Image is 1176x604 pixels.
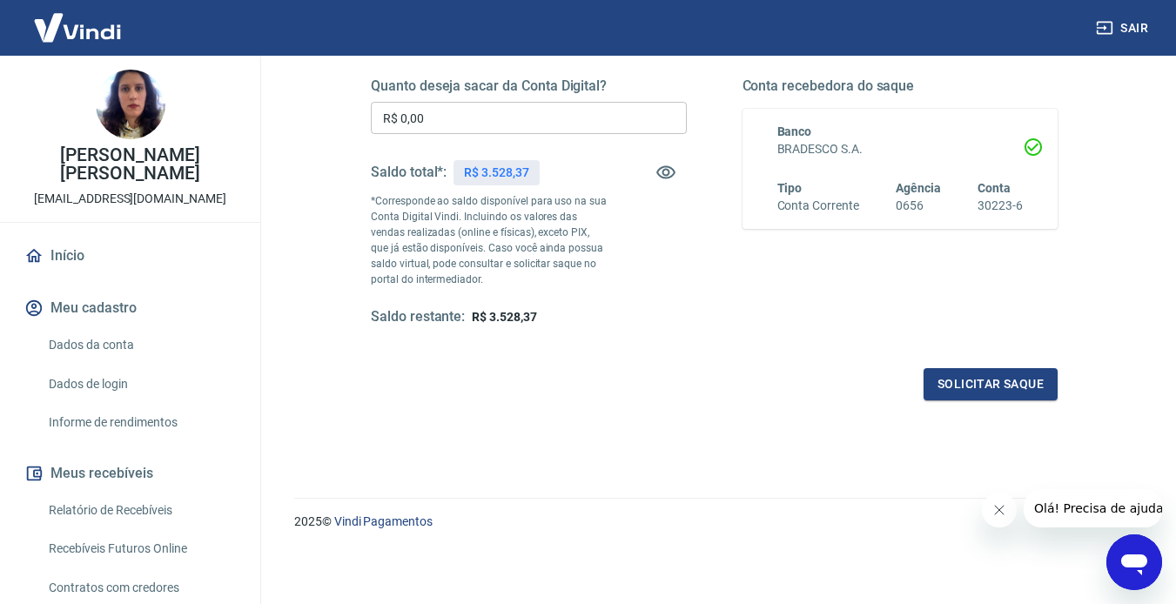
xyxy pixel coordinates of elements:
[924,368,1058,400] button: Solicitar saque
[34,190,226,208] p: [EMAIL_ADDRESS][DOMAIN_NAME]
[896,197,941,215] h6: 0656
[14,146,246,183] p: [PERSON_NAME] [PERSON_NAME]
[371,193,608,287] p: *Corresponde ao saldo disponível para uso na sua Conta Digital Vindi. Incluindo os valores das ve...
[777,124,812,138] span: Banco
[42,493,239,528] a: Relatório de Recebíveis
[371,308,465,326] h5: Saldo restante:
[21,289,239,327] button: Meu cadastro
[777,140,1024,158] h6: BRADESCO S.A.
[978,197,1023,215] h6: 30223-6
[10,12,146,26] span: Olá! Precisa de ajuda?
[42,366,239,402] a: Dados de login
[978,181,1011,195] span: Conta
[334,514,433,528] a: Vindi Pagamentos
[777,181,803,195] span: Tipo
[42,405,239,440] a: Informe de rendimentos
[777,197,859,215] h6: Conta Corrente
[371,164,447,181] h5: Saldo total*:
[294,513,1134,531] p: 2025 ©
[21,1,134,54] img: Vindi
[472,310,536,324] span: R$ 3.528,37
[42,327,239,363] a: Dados da conta
[42,531,239,567] a: Recebíveis Futuros Online
[1024,489,1162,527] iframe: Mensagem da empresa
[96,70,165,139] img: b299d5aa-8a54-4416-a177-4c5b1ec40839.jpeg
[743,77,1058,95] h5: Conta recebedora do saque
[982,493,1017,527] iframe: Fechar mensagem
[464,164,528,182] p: R$ 3.528,37
[21,454,239,493] button: Meus recebíveis
[21,237,239,275] a: Início
[1092,12,1155,44] button: Sair
[1106,534,1162,590] iframe: Botão para abrir a janela de mensagens
[371,77,687,95] h5: Quanto deseja sacar da Conta Digital?
[896,181,941,195] span: Agência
